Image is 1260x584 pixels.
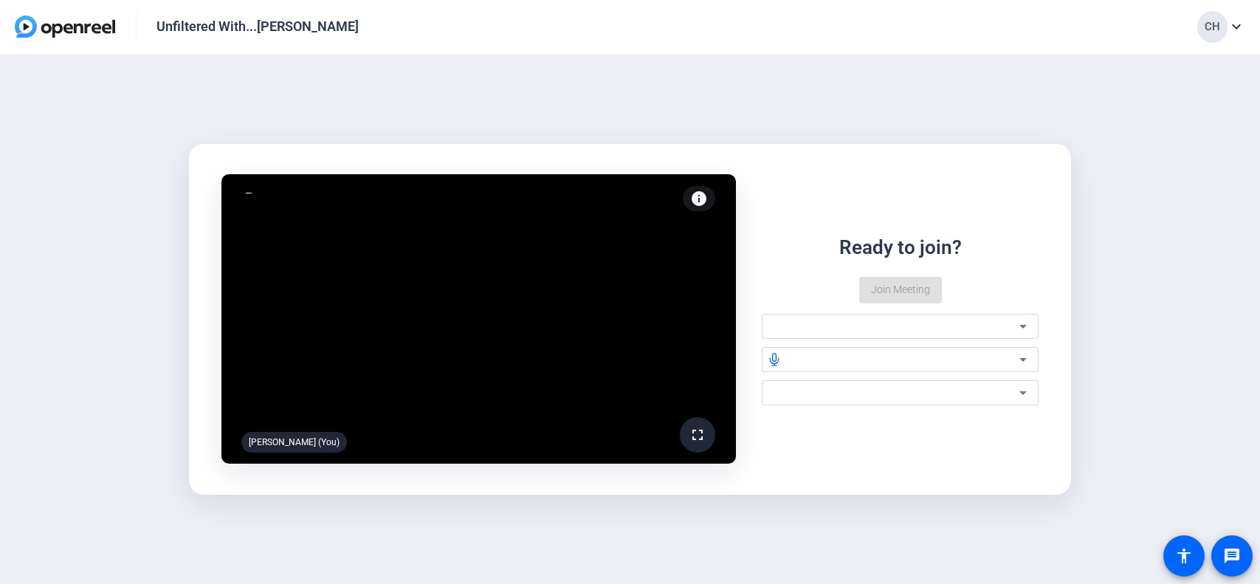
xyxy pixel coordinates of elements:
[1223,547,1241,565] mat-icon: message
[690,190,708,207] mat-icon: info
[241,432,347,453] div: [PERSON_NAME] (You)
[15,16,115,38] img: OpenReel logo
[1228,18,1245,35] mat-icon: expand_more
[1175,547,1193,565] mat-icon: accessibility
[1197,11,1228,43] div: CH
[689,426,706,444] mat-icon: fullscreen
[156,18,359,35] div: Unfiltered With...[PERSON_NAME]
[839,233,962,262] div: Ready to join?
